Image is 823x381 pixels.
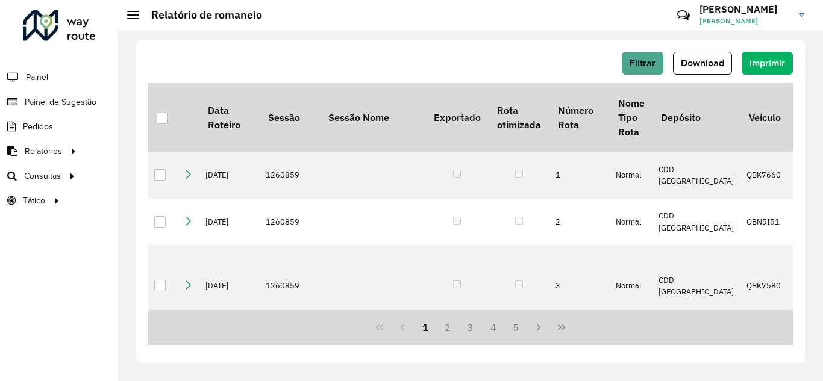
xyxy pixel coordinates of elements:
span: Imprimir [749,58,785,68]
button: 5 [505,316,528,339]
span: Consultas [24,170,61,182]
td: [DATE] [199,199,260,246]
td: 1260859 [260,199,320,246]
span: Filtrar [630,58,656,68]
th: Depósito [652,83,740,152]
span: Tático [23,194,45,207]
td: 1260859 [260,152,320,199]
th: Sessão [260,83,320,152]
td: CDD [GEOGRAPHIC_DATA] [652,199,740,246]
button: Last Page [550,316,573,339]
a: Contato Rápido [671,2,696,28]
span: Painel de Sugestão [25,96,96,108]
span: [PERSON_NAME] [699,16,790,26]
td: 3 [549,245,610,326]
th: Rota otimizada [489,83,549,152]
button: Download [673,52,732,75]
th: Sessão Nome [320,83,425,152]
button: Next Page [527,316,550,339]
button: Imprimir [742,52,793,75]
td: OBN5I51 [740,199,789,246]
td: Normal [610,152,652,199]
h3: [PERSON_NAME] [699,4,790,15]
h2: Relatório de romaneio [139,8,262,22]
td: CDD [GEOGRAPHIC_DATA] [652,152,740,199]
th: Data Roteiro [199,83,260,152]
button: 2 [436,316,459,339]
th: Veículo [740,83,789,152]
td: QBK7580 [740,245,789,326]
button: 3 [459,316,482,339]
td: 1260859 [260,245,320,326]
td: QBK7660 [740,152,789,199]
td: Normal [610,245,652,326]
button: Filtrar [622,52,663,75]
td: Normal [610,199,652,246]
span: Painel [26,71,48,84]
th: Exportado [425,83,489,152]
span: Relatórios [25,145,62,158]
td: 1 [549,152,610,199]
td: CDD [GEOGRAPHIC_DATA] [652,245,740,326]
td: [DATE] [199,245,260,326]
button: 1 [414,316,437,339]
span: Download [681,58,724,68]
th: Número Rota [549,83,610,152]
button: 4 [482,316,505,339]
th: Nome Tipo Rota [610,83,652,152]
td: [DATE] [199,152,260,199]
span: Pedidos [23,120,53,133]
td: 2 [549,199,610,246]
